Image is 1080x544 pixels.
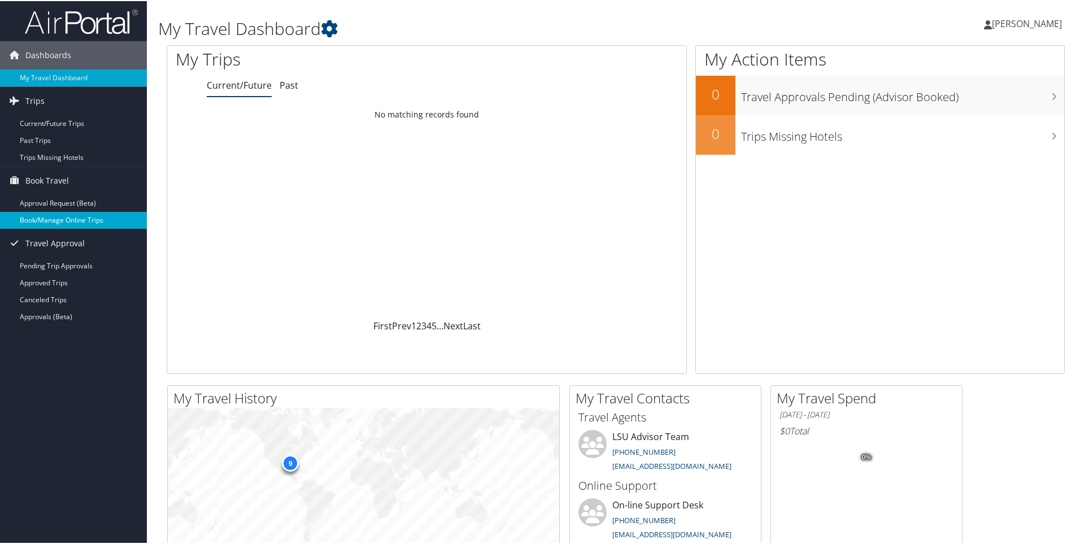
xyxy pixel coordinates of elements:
[25,40,71,68] span: Dashboards
[992,16,1062,29] span: [PERSON_NAME]
[463,319,481,331] a: Last
[392,319,411,331] a: Prev
[696,75,1064,114] a: 0Travel Approvals Pending (Advisor Booked)
[612,528,731,538] a: [EMAIL_ADDRESS][DOMAIN_NAME]
[421,319,426,331] a: 3
[862,453,871,460] tspan: 0%
[176,46,461,70] h1: My Trips
[373,319,392,331] a: First
[696,114,1064,154] a: 0Trips Missing Hotels
[984,6,1073,40] a: [PERSON_NAME]
[573,497,758,543] li: On-line Support Desk
[573,429,758,475] li: LSU Advisor Team
[696,84,735,103] h2: 0
[158,16,768,40] h1: My Travel Dashboard
[612,514,676,524] a: [PHONE_NUMBER]
[25,86,45,114] span: Trips
[25,7,138,34] img: airportal-logo.png
[416,319,421,331] a: 2
[741,122,1064,143] h3: Trips Missing Hotels
[411,319,416,331] a: 1
[576,388,761,407] h2: My Travel Contacts
[612,446,676,456] a: [PHONE_NUMBER]
[167,103,686,124] td: No matching records found
[779,408,953,419] h6: [DATE] - [DATE]
[696,123,735,142] h2: 0
[173,388,559,407] h2: My Travel History
[25,228,85,256] span: Travel Approval
[578,408,752,424] h3: Travel Agents
[779,424,790,436] span: $0
[25,166,69,194] span: Book Travel
[612,460,731,470] a: [EMAIL_ADDRESS][DOMAIN_NAME]
[432,319,437,331] a: 5
[741,82,1064,104] h3: Travel Approvals Pending (Advisor Booked)
[578,477,752,493] h3: Online Support
[426,319,432,331] a: 4
[777,388,962,407] h2: My Travel Spend
[207,78,272,90] a: Current/Future
[696,46,1064,70] h1: My Action Items
[280,78,298,90] a: Past
[443,319,463,331] a: Next
[282,454,299,471] div: 9
[779,424,953,436] h6: Total
[437,319,443,331] span: …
